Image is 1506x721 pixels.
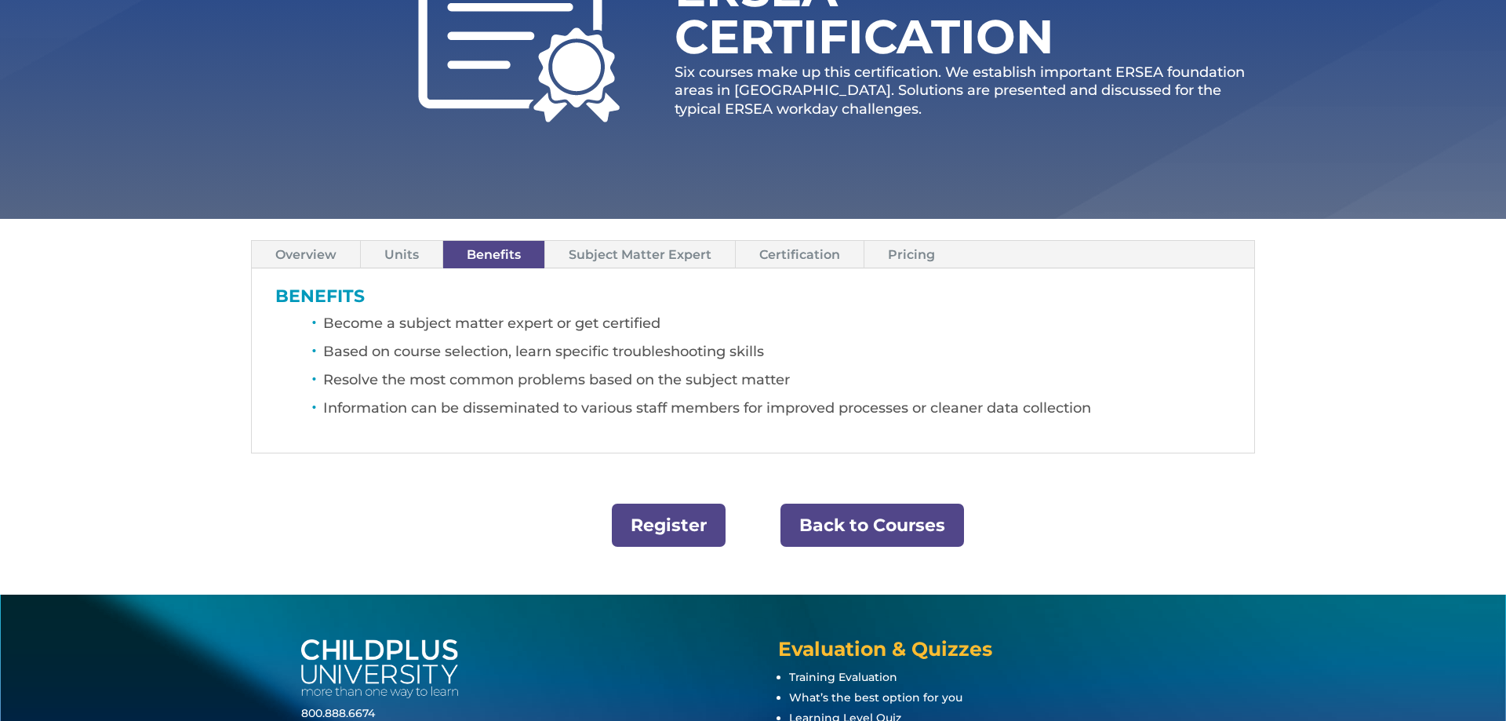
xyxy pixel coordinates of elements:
li: Based on course selection, learn specific troubleshooting skills [323,341,1231,370]
a: 800.888.6674 [301,706,375,720]
a: Register [612,504,726,547]
a: Units [361,241,442,268]
li: Information can be disseminated to various staff members for improved processes or cleaner data c... [323,398,1231,426]
a: Pricing [864,241,959,268]
li: Become a subject matter expert or get certified [323,313,1231,341]
a: Certification [736,241,864,268]
img: white-cpu-wordmark [301,639,458,698]
h4: Evaluation & Quizzes [778,639,1205,667]
p: Six courses make up this certification. We establish important ERSEA foundation areas in [GEOGRAP... [675,64,1255,118]
a: Training Evaluation [789,670,897,684]
a: What’s the best option for you [789,690,962,705]
h3: BENEFITS [275,288,1231,313]
a: Benefits [443,241,544,268]
a: Subject Matter Expert [545,241,735,268]
a: Back to Courses [780,504,964,547]
li: Resolve the most common problems based on the subject matter [323,370,1231,398]
a: Overview [252,241,360,268]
